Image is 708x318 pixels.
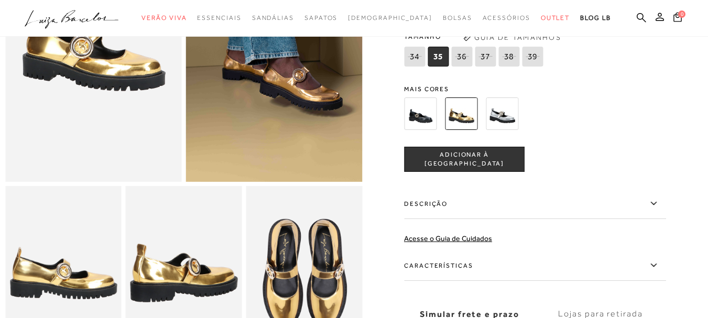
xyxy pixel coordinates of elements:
span: 36 [451,47,472,67]
a: BLOG LB [580,8,611,28]
span: Mais cores [404,86,666,92]
span: Acessórios [483,14,530,21]
span: ADICIONAR À [GEOGRAPHIC_DATA] [405,150,524,169]
span: Tamanho [404,29,546,45]
a: Acesse o Guia de Cuidados [404,234,492,243]
a: categoryNavScreenReaderText [252,8,294,28]
span: Outlet [541,14,570,21]
span: Essenciais [197,14,241,21]
button: ADICIONAR À [GEOGRAPHIC_DATA] [404,147,525,172]
span: 38 [498,47,519,67]
a: categoryNavScreenReaderText [443,8,472,28]
img: SAPATO SOLA TRATORADA SPECCHIO PRATA [486,97,518,130]
img: SAPATO EM COURO PRETO COM SOLA TRATORADA [404,97,437,130]
span: 35 [428,47,449,67]
a: categoryNavScreenReaderText [141,8,187,28]
span: 0 [678,10,685,18]
span: Sapatos [304,14,337,21]
a: noSubCategoriesText [348,8,432,28]
img: SAPATO EM SPECCHIO OURO COM SOLA TRATORADA [445,97,477,130]
span: [DEMOGRAPHIC_DATA] [348,14,432,21]
span: 39 [522,47,543,67]
span: Verão Viva [141,14,187,21]
a: categoryNavScreenReaderText [197,8,241,28]
a: categoryNavScreenReaderText [483,8,530,28]
span: Sandálias [252,14,294,21]
span: Bolsas [443,14,472,21]
span: BLOG LB [580,14,611,21]
span: 37 [475,47,496,67]
span: 34 [404,47,425,67]
a: categoryNavScreenReaderText [541,8,570,28]
a: categoryNavScreenReaderText [304,8,337,28]
button: Guia de Tamanhos [460,29,564,46]
button: 0 [670,12,685,26]
label: Características [404,250,666,281]
label: Descrição [404,189,666,219]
